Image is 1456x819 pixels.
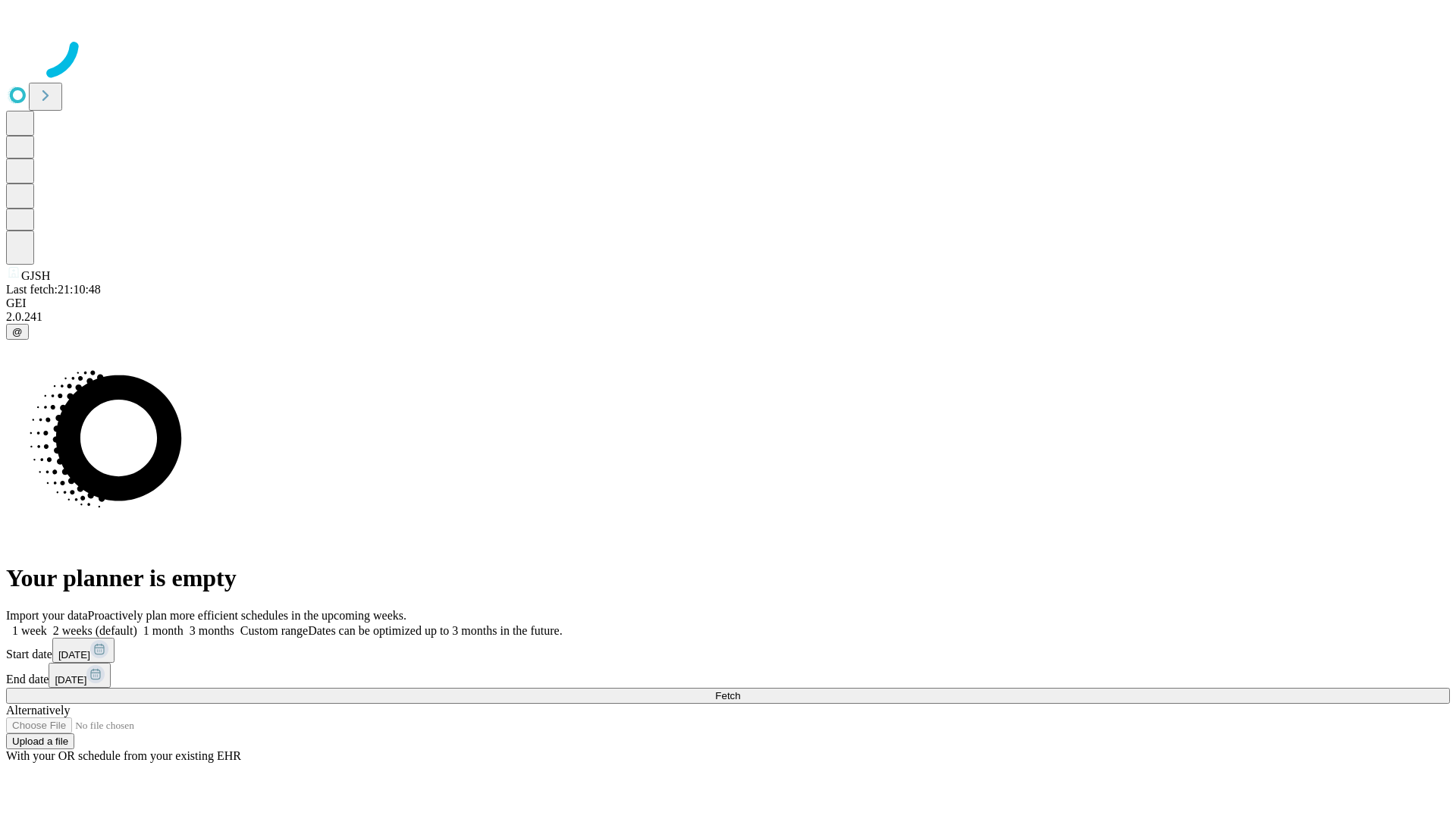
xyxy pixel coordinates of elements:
[6,704,70,717] span: Alternatively
[6,688,1450,704] button: Fetch
[6,564,1450,592] h1: Your planner is empty
[88,609,406,622] span: Proactively plan more efficient schedules in the upcoming weeks.
[6,663,1450,688] div: End date
[6,297,1450,310] div: GEI
[49,663,111,688] button: [DATE]
[308,624,562,637] span: Dates can be optimized up to 3 months in the future.
[240,624,308,637] span: Custom range
[21,269,50,282] span: GJSH
[6,324,29,340] button: @
[55,674,86,686] span: [DATE]
[6,283,101,296] span: Last fetch: 21:10:48
[53,624,137,637] span: 2 weeks (default)
[6,733,74,749] button: Upload a file
[190,624,234,637] span: 3 months
[143,624,184,637] span: 1 month
[6,638,1450,663] div: Start date
[6,310,1450,324] div: 2.0.241
[12,624,47,637] span: 1 week
[58,649,90,661] span: [DATE]
[52,638,115,663] button: [DATE]
[12,326,23,337] span: @
[6,609,88,622] span: Import your data
[6,749,241,762] span: With your OR schedule from your existing EHR
[715,690,740,701] span: Fetch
